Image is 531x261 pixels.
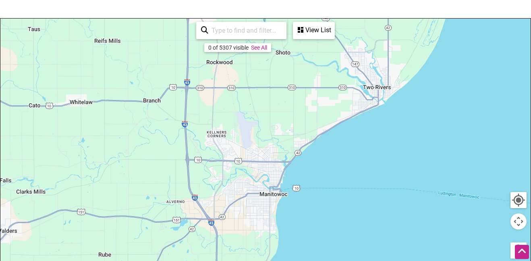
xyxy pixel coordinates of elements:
[510,242,527,259] button: Drag Pegman onto the map to open Street View
[510,213,527,230] button: Map camera controls
[294,23,334,38] div: View List
[196,22,286,39] div: Type to search and filter
[208,23,282,38] input: Type to find and filter...
[293,22,335,39] div: See a list of the visible businesses
[251,44,267,51] a: See All
[510,192,527,208] button: Your Location
[515,245,529,259] div: Scroll Back to Top
[208,44,249,51] div: 0 of 5307 visible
